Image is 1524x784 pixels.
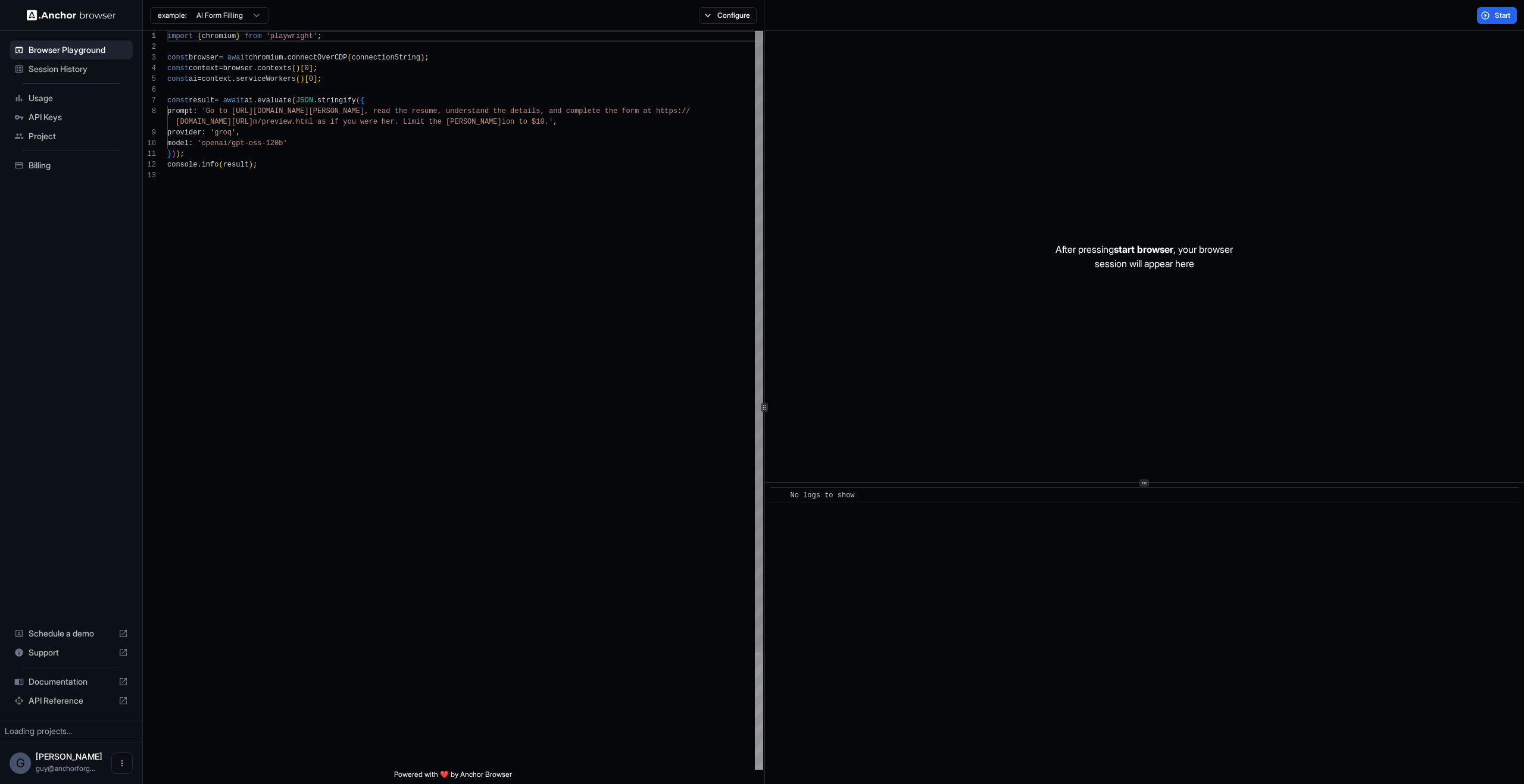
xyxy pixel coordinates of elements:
span: API Reference [29,695,114,707]
span: result [189,96,214,105]
span: ) [300,75,304,83]
span: stringify [317,96,356,105]
span: const [167,96,189,105]
div: 7 [143,95,156,106]
span: . [313,96,317,105]
span: = [218,54,223,62]
span: ) [420,54,424,62]
span: . [283,54,287,62]
span: Guy Ben Simhon [36,751,102,761]
div: Documentation [10,672,133,691]
span: = [197,75,201,83]
div: Session History [10,59,133,79]
span: ( [348,54,352,62]
span: ; [253,161,257,169]
span: provider [167,128,202,137]
span: serviceWorkers [236,75,296,83]
span: ( [218,161,223,169]
span: model [167,139,189,148]
div: Usage [10,89,133,108]
span: Support [29,647,114,658]
span: = [214,96,218,105]
span: . [253,96,257,105]
span: Powered with ❤️ by Anchor Browser [394,770,512,784]
span: await [223,96,245,105]
div: Billing [10,156,133,175]
span: ​ [776,490,782,501]
span: e the form at https:// [596,107,690,115]
div: 13 [143,170,156,181]
span: ; [317,75,321,83]
span: = [218,64,223,73]
span: 0 [309,75,313,83]
span: prompt [167,107,193,115]
span: connectOverCDP [288,54,348,62]
span: , [236,128,240,137]
span: [DOMAIN_NAME][URL] [176,118,253,126]
span: Documentation [29,676,114,688]
span: ) [249,161,253,169]
span: guy@anchorforge.io [36,764,95,773]
span: : [189,139,193,148]
span: start browser [1114,243,1173,255]
span: { [197,32,201,40]
div: Schedule a demo [10,624,133,643]
span: 'groq' [210,128,236,137]
span: [ [304,75,308,83]
span: m/preview.html as if you were her. Limit the [PERSON_NAME] [253,118,502,126]
span: await [227,54,249,62]
span: JSON [296,96,313,105]
span: from [245,32,262,40]
span: import [167,32,193,40]
span: Schedule a demo [29,628,114,639]
span: browser [189,54,218,62]
div: Support [10,643,133,662]
span: Session History [29,63,128,75]
div: 6 [143,84,156,95]
span: ] [309,64,313,73]
span: ( [292,96,296,105]
span: ; [180,150,185,158]
span: contexts [257,64,292,73]
div: 12 [143,159,156,170]
div: 3 [143,52,156,63]
span: 'openai/gpt-oss-120b' [197,139,287,148]
span: ) [176,150,180,158]
span: chromium [249,54,283,62]
div: 5 [143,74,156,84]
span: { [360,96,364,105]
span: context [202,75,232,83]
div: 9 [143,127,156,138]
div: G [10,752,31,774]
span: . [197,161,201,169]
span: : [193,107,197,115]
div: 11 [143,149,156,159]
button: Open menu [111,752,133,774]
span: No logs to show [791,491,855,500]
span: ( [356,96,360,105]
button: Start [1477,7,1517,24]
div: 1 [143,31,156,42]
span: Usage [29,92,128,104]
div: Loading projects... [5,725,138,737]
span: ion to $10.' [502,118,553,126]
span: 'playwright' [266,32,317,40]
span: ( [292,64,296,73]
span: API Keys [29,111,128,123]
span: , [553,118,557,126]
span: 'Go to [URL][DOMAIN_NAME][PERSON_NAME], re [202,107,382,115]
span: connectionString [352,54,420,62]
span: ; [313,64,317,73]
span: ai [189,75,197,83]
button: Configure [699,7,757,24]
span: ; [317,32,321,40]
span: } [236,32,240,40]
span: ; [424,54,429,62]
span: browser [223,64,253,73]
div: 10 [143,138,156,149]
span: example: [158,11,187,20]
span: const [167,64,189,73]
div: API Keys [10,108,133,127]
span: context [189,64,218,73]
div: 2 [143,42,156,52]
